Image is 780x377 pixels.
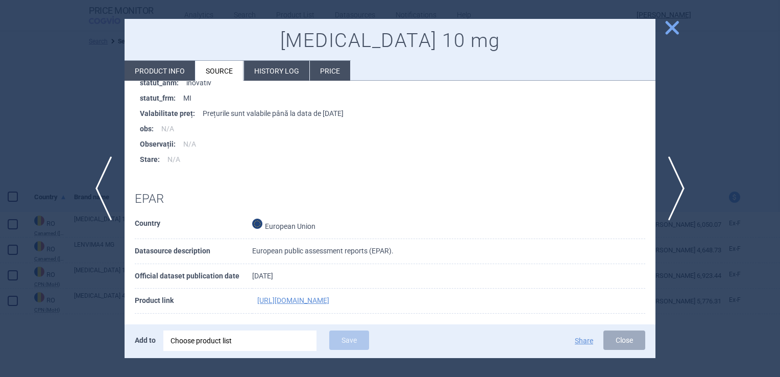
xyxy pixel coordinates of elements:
[329,331,369,350] button: Save
[125,61,195,81] li: Product info
[196,61,243,81] li: Source
[603,331,645,350] button: Close
[183,140,196,148] span: N/A
[575,337,593,344] button: Share
[252,264,645,289] td: [DATE]
[252,211,645,240] td: European Union
[140,106,655,121] li: Prețurile sunt valabile până la data de [DATE]
[140,90,183,106] strong: statut_frm :
[140,152,167,167] strong: Stare :
[244,61,309,81] li: History log
[140,75,186,90] strong: statut_anm :
[135,331,156,350] p: Add to
[140,106,203,121] strong: Valabilitate preț :
[170,331,309,351] div: Choose product list
[310,61,350,81] li: Price
[140,75,655,90] li: inovativ
[257,297,329,304] a: [URL][DOMAIN_NAME]
[161,125,174,133] span: N/A
[135,211,252,240] th: Country
[163,331,316,351] div: Choose product list
[252,239,645,264] td: European public assessment reports (EPAR).
[135,289,252,314] th: Product link
[135,264,252,289] th: Official dataset publication date
[135,192,645,206] h1: EPAR
[135,324,645,334] h1: Source data
[140,90,655,106] li: MI
[140,121,161,136] strong: obs :
[135,29,645,53] h1: [MEDICAL_DATA] 10 mg
[252,219,262,229] img: European Union
[167,155,180,163] span: N/A
[140,136,183,152] strong: Observații :
[135,239,252,264] th: Datasource description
